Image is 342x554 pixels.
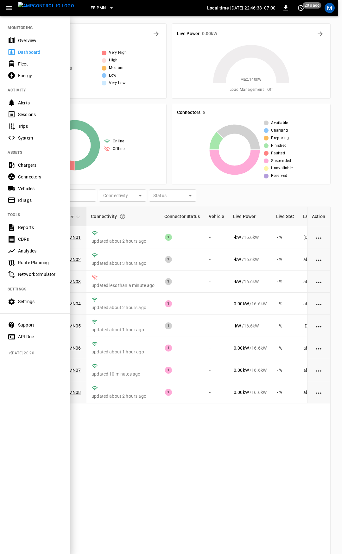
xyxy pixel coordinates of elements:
div: Connectors [18,174,62,180]
div: System [18,135,62,141]
div: Alerts [18,100,62,106]
span: FE.PMN [91,4,106,12]
div: Reports [18,224,62,231]
div: Network Simulator [18,271,62,277]
div: Vehicles [18,185,62,192]
div: profile-icon [325,3,335,13]
button: set refresh interval [296,3,306,13]
span: 20 s ago [303,2,321,9]
div: Overview [18,37,62,44]
p: [DATE] 22:46:38 -07:00 [230,5,275,11]
div: Energy [18,72,62,79]
div: API Doc [18,333,62,340]
div: Fleet [18,61,62,67]
p: Local time [207,5,229,11]
div: Settings [18,298,62,305]
div: Support [18,322,62,328]
div: IdTags [18,197,62,203]
div: Trips [18,123,62,129]
div: Analytics [18,248,62,254]
div: Dashboard [18,49,62,55]
div: CDRs [18,236,62,242]
img: ampcontrol.io logo [18,2,74,10]
div: Chargers [18,162,62,168]
div: Sessions [18,111,62,118]
div: Route Planning [18,259,62,266]
span: v [DATE] 20:20 [9,350,65,357]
